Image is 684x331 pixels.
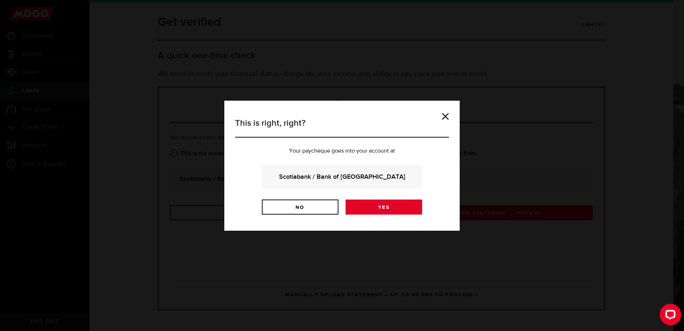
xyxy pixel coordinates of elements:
[262,200,338,215] a: No
[654,301,684,331] iframe: LiveChat chat widget
[272,172,412,182] strong: Scotiabank / Bank of [GEOGRAPHIC_DATA]
[346,200,422,215] a: Yes
[235,117,449,138] h3: This is right, right?
[235,148,449,154] p: Your paycheque goes into your account at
